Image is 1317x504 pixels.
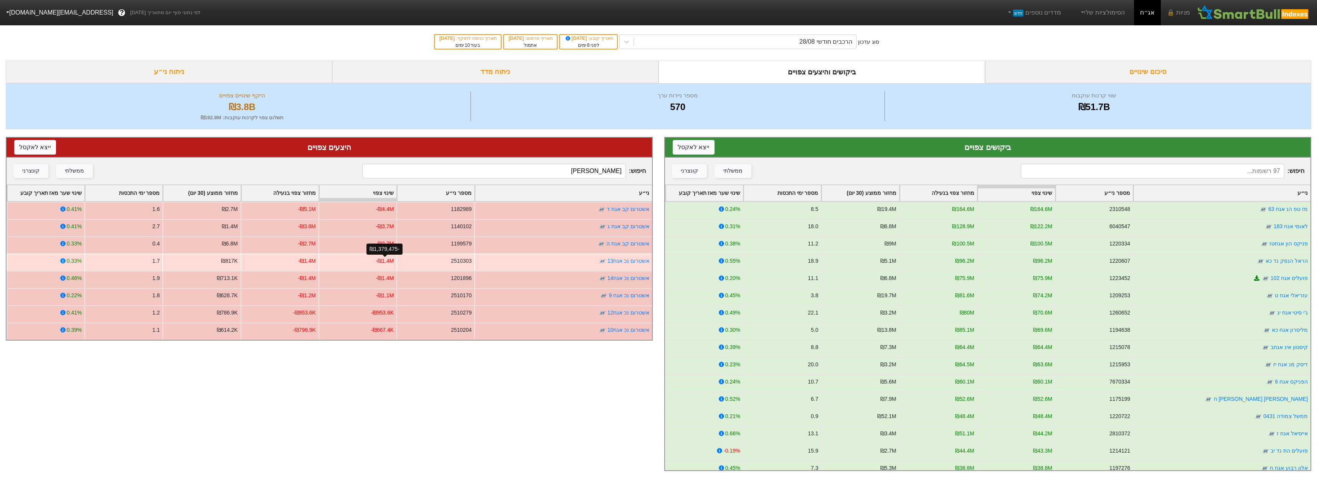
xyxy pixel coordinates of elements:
div: 0.24% [725,205,740,213]
div: ₪713.1K [217,274,238,282]
div: 1.9 [152,274,160,282]
div: ₪3.4M [880,430,896,438]
div: לפני ימים [564,42,613,49]
div: Toggle SortBy [319,185,396,201]
a: [PERSON_NAME] [PERSON_NAME] ח [1214,396,1308,402]
div: ממשלתי [65,167,84,175]
a: הפניקס אגח 6 [1275,379,1308,385]
div: Toggle SortBy [978,185,1055,201]
div: 18.9 [808,257,818,265]
button: ייצא לאקסל [14,140,56,155]
div: ₪44.2M [1033,430,1052,438]
div: ₪75.9M [1033,274,1052,282]
div: 0.24% [725,378,740,386]
div: ₪60.1M [955,378,974,386]
div: Toggle SortBy [85,185,162,201]
div: 7.3 [811,464,818,472]
div: ₪164.6M [952,205,974,213]
a: אשטרום נכ אגח12 [607,310,649,316]
div: Toggle SortBy [475,185,652,201]
div: ₪7.9M [880,395,896,403]
div: ₪44.4M [955,447,974,455]
div: 0.41% [67,205,82,213]
img: tase link [1264,361,1272,369]
div: -₪1.2M [298,292,316,300]
div: ₪38.8M [955,464,974,472]
div: 0.39% [725,343,740,351]
div: ₪63.6M [1033,361,1052,369]
div: 0.38% [725,240,740,248]
img: tase link [1268,309,1276,317]
div: ₪85.1M [955,326,974,334]
div: ₪96.2M [955,257,974,265]
div: ₪64.5M [955,361,974,369]
div: 1220722 [1109,412,1130,420]
div: ₪69.6M [1033,326,1052,334]
div: 1.1 [152,326,160,334]
div: 2510170 [451,292,472,300]
div: ₪786.9K [217,309,238,317]
div: 11.2 [808,240,818,248]
img: tase link [1254,413,1262,420]
div: ביקושים צפויים [673,142,1303,153]
span: [DATE] [564,36,588,41]
div: 1214121 [1109,447,1130,455]
button: ייצא לאקסל [673,140,715,155]
input: 97 רשומות... [1021,164,1284,178]
a: פועלים הת נד יב [1271,448,1308,454]
div: 0.52% [725,395,740,403]
span: 8 [587,43,590,48]
div: ₪19.7M [877,292,896,300]
div: קונצרני [681,167,698,175]
div: ₪64.4M [955,343,974,351]
div: 2510204 [451,326,472,334]
div: 0.46% [67,274,82,282]
div: Toggle SortBy [1134,185,1310,201]
div: ₪43.3M [1033,447,1052,455]
div: תשלום צפוי לקרנות עוקבות : ₪192.8M [16,114,469,122]
div: ₪81.6M [955,292,974,300]
div: ₪80M [960,309,974,317]
button: ממשלתי [56,164,93,178]
div: תאריך כניסה לתוקף : [439,35,497,42]
div: 22.1 [808,309,818,317]
div: 1.8 [152,292,160,300]
div: 1215078 [1109,343,1130,351]
a: הסימולציות שלי [1076,5,1128,20]
div: -₪796.9K [293,326,316,334]
img: tase link [1259,206,1267,213]
img: tase link [599,326,606,334]
div: 0.30% [725,326,740,334]
div: 0.33% [67,257,82,265]
div: -0.19% [723,447,740,455]
div: קונצרני [22,167,40,175]
div: Toggle SortBy [397,185,474,201]
div: ₪60.1M [1033,378,1052,386]
div: תאריך קובע : [564,35,613,42]
a: פועלים אגח 102 [1271,275,1308,281]
img: tase link [1257,257,1264,265]
div: 8.8 [811,343,818,351]
img: tase link [1262,447,1269,455]
div: ₪48.4M [1033,412,1052,420]
div: 0.23% [725,361,740,369]
span: לפי נתוני סוף יום מתאריך [DATE] [130,9,200,16]
div: 0.66% [725,430,740,438]
div: 13.1 [808,430,818,438]
div: 3.8 [811,292,818,300]
a: אשטרום קב אגח ג [607,223,649,229]
div: ממשלתי [723,167,743,175]
div: -₪1.1M [376,292,394,300]
a: מז טפ הנ אגח 63 [1268,206,1308,212]
div: ₪5.1M [880,257,896,265]
div: 1175199 [1109,395,1130,403]
div: -₪1.4M [376,274,394,282]
div: 0.45% [725,464,740,472]
div: 1182989 [451,205,472,213]
div: Toggle SortBy [1056,185,1133,201]
div: 1199579 [451,240,472,248]
a: פניקס הון אגחטז [1269,240,1308,247]
div: 0.22% [67,292,82,300]
a: אשטרום קב אגח ד [607,206,649,212]
div: 2510279 [451,309,472,317]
